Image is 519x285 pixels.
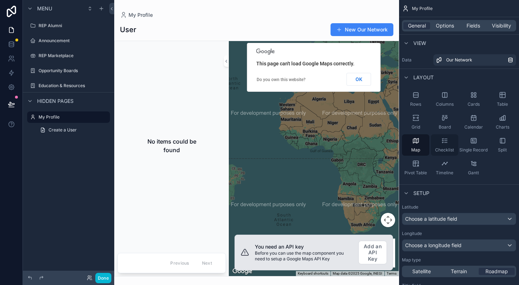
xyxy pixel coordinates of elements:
span: Our Network [446,57,472,63]
label: Opportunity Boards [39,68,109,74]
button: Single Record [460,134,487,156]
span: Options [436,22,454,29]
span: Menu [37,5,52,12]
button: Calendar [460,111,487,133]
span: Pivot Table [404,170,427,176]
button: Rows [402,89,429,110]
label: REP Alumni [39,23,109,29]
span: Board [439,124,451,130]
span: Terrain [451,268,467,275]
span: This page can't load Google Maps correctly. [256,61,354,66]
button: Cards [460,89,487,110]
span: Setup [413,190,429,197]
span: Timeline [436,170,453,176]
span: Table [497,101,508,107]
button: Board [431,111,458,133]
a: Announcement [27,35,110,46]
span: Create a User [49,127,77,133]
span: Calendar [464,124,483,130]
button: Map [402,134,429,156]
a: Education & Resources [27,80,110,91]
label: Education & Resources [39,83,109,89]
span: Layout [413,74,434,81]
span: Cards [468,101,480,107]
label: Longitude [402,231,422,236]
button: Split [489,134,516,156]
label: Data [402,57,430,63]
button: Timeline [431,157,458,179]
span: Charts [496,124,509,130]
a: My Profile [27,111,110,123]
button: Done [95,273,111,283]
h2: No items could be found [140,137,203,154]
label: Announcement [39,38,109,44]
button: Grid [402,111,429,133]
button: Charts [489,111,516,133]
span: My Profile [412,6,433,11]
button: Columns [431,89,458,110]
span: Map [411,147,420,153]
label: My Profile [39,114,106,120]
button: Choose a latitude field [402,213,516,225]
button: Choose a longitude field [402,239,516,251]
button: Checklist [431,134,458,156]
span: Fields [467,22,480,29]
button: Table [489,89,516,110]
label: REP Marketplace [39,53,109,59]
span: View [413,40,426,47]
span: Single Record [459,147,488,153]
span: Choose a latitude field [405,216,457,222]
span: Visibility [492,22,511,29]
button: Gantt [460,157,487,179]
span: Roadmap [485,268,508,275]
span: Choose a longitude field [405,242,462,248]
span: Gantt [468,170,479,176]
a: REP Alumni [27,20,110,31]
span: Split [498,147,507,153]
span: Hidden pages [37,97,74,105]
label: Latitude [402,204,418,210]
span: Rows [410,101,421,107]
a: Do you own this website? [257,77,306,82]
span: Checklist [435,147,454,153]
a: REP Marketplace [27,50,110,61]
a: Create a User [36,124,110,136]
button: Pivot Table [402,157,429,179]
a: Our Network [433,54,516,66]
span: General [408,22,426,29]
span: Satellite [412,268,431,275]
label: Map type [402,257,421,263]
a: Opportunity Boards [27,65,110,76]
span: Columns [436,101,454,107]
span: Grid [412,124,420,130]
button: OK [347,73,371,86]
